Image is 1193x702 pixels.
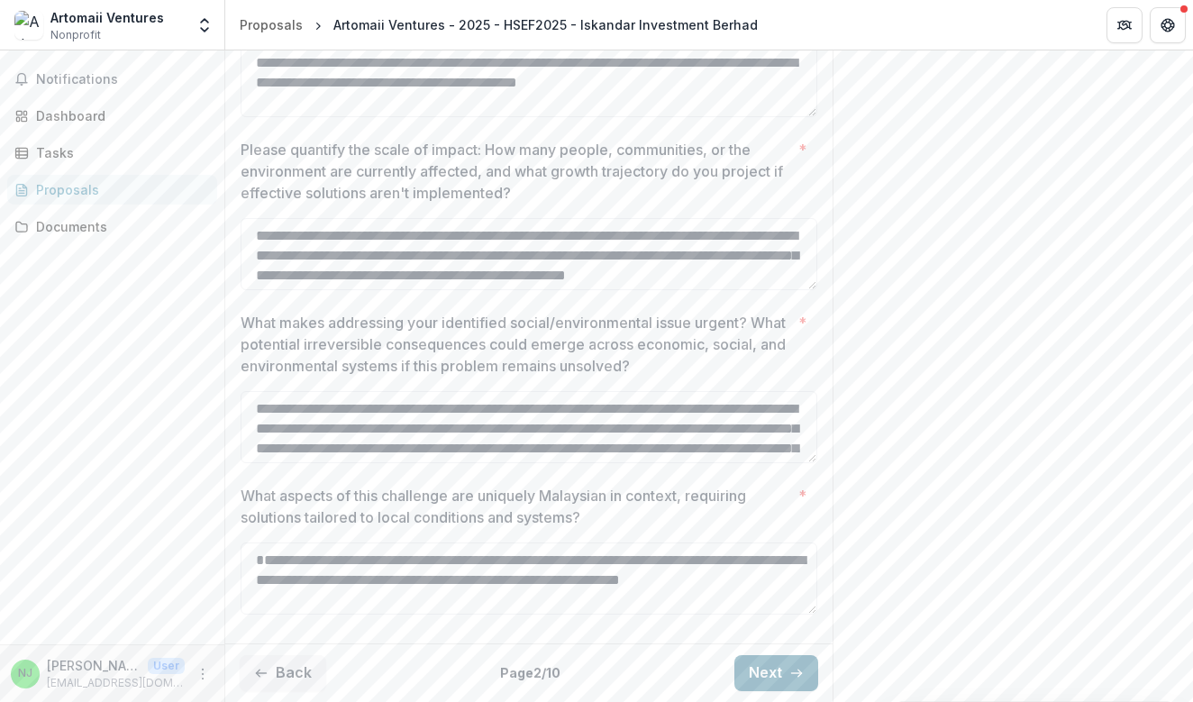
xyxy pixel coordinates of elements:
[36,143,203,162] div: Tasks
[241,312,791,377] p: What makes addressing your identified social/environmental issue urgent? What potential irreversi...
[7,65,217,94] button: Notifications
[232,12,310,38] a: Proposals
[14,11,43,40] img: Artomaii Ventures
[192,7,217,43] button: Open entity switcher
[500,663,560,682] p: Page 2 / 10
[232,12,765,38] nav: breadcrumb
[36,72,210,87] span: Notifications
[240,15,303,34] div: Proposals
[1106,7,1143,43] button: Partners
[36,180,203,199] div: Proposals
[36,106,203,125] div: Dashboard
[7,212,217,242] a: Documents
[734,655,818,691] button: Next
[192,663,214,685] button: More
[18,668,32,679] div: Nurmaizurah Jamaludin
[36,217,203,236] div: Documents
[148,658,185,674] p: User
[240,655,326,691] button: Back
[47,656,141,675] p: [PERSON_NAME]
[7,175,217,205] a: Proposals
[1150,7,1186,43] button: Get Help
[333,15,758,34] div: Artomaii Ventures - 2025 - HSEF2025 - Iskandar Investment Berhad
[7,138,217,168] a: Tasks
[47,675,185,691] p: [EMAIL_ADDRESS][DOMAIN_NAME]
[7,101,217,131] a: Dashboard
[241,139,791,204] p: Please quantify the scale of impact: How many people, communities, or the environment are current...
[50,8,164,27] div: Artomaii Ventures
[50,27,101,43] span: Nonprofit
[241,485,791,528] p: What aspects of this challenge are uniquely Malaysian in context, requiring solutions tailored to...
